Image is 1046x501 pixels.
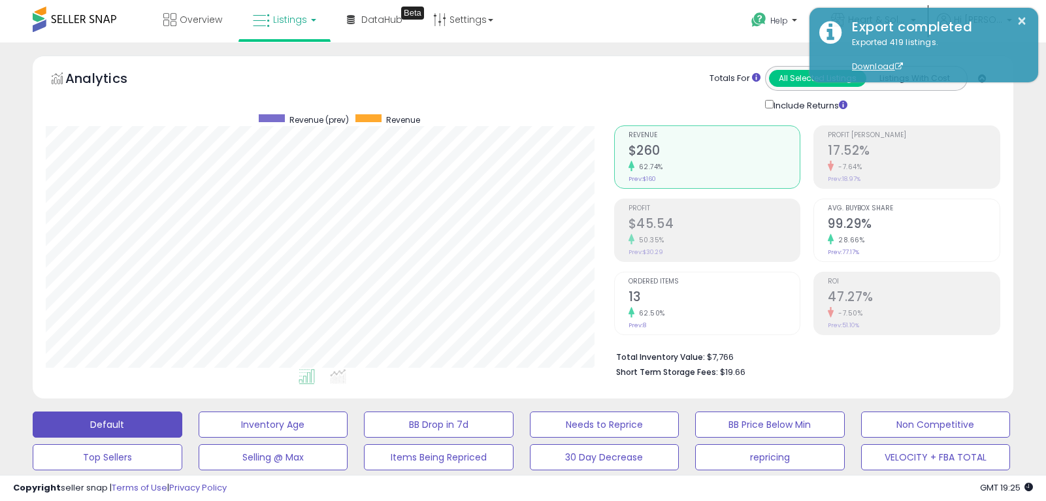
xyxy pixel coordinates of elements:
[401,7,424,20] div: Tooltip anchor
[834,162,862,172] small: -7.64%
[861,412,1011,438] button: Non Competitive
[386,114,420,125] span: Revenue
[720,366,745,378] span: $19.66
[364,412,514,438] button: BB Drop in 7d
[33,444,182,470] button: Top Sellers
[695,412,845,438] button: BB Price Below Min
[629,278,800,285] span: Ordered Items
[273,13,307,26] span: Listings
[616,351,705,363] b: Total Inventory Value:
[65,69,153,91] h5: Analytics
[169,481,227,494] a: Privacy Policy
[33,412,182,438] button: Default
[199,412,348,438] button: Inventory Age
[861,444,1011,470] button: VELOCITY + FBA TOTAL
[769,70,866,87] button: All Selected Listings
[530,412,679,438] button: Needs to Reprice
[834,235,864,245] small: 28.66%
[828,321,859,329] small: Prev: 51.10%
[199,444,348,470] button: Selling @ Max
[361,13,402,26] span: DataHub
[629,175,656,183] small: Prev: $160
[364,444,514,470] button: Items Being Repriced
[828,289,1000,307] h2: 47.27%
[770,15,788,26] span: Help
[289,114,349,125] span: Revenue (prev)
[629,321,646,329] small: Prev: 8
[629,289,800,307] h2: 13
[842,37,1028,73] div: Exported 419 listings.
[634,162,663,172] small: 62.74%
[828,248,859,256] small: Prev: 77.17%
[180,13,222,26] span: Overview
[112,481,167,494] a: Terms of Use
[629,143,800,161] h2: $260
[629,248,663,256] small: Prev: $30.29
[616,366,718,378] b: Short Term Storage Fees:
[828,143,1000,161] h2: 17.52%
[828,205,1000,212] span: Avg. Buybox Share
[530,444,679,470] button: 30 Day Decrease
[629,205,800,212] span: Profit
[13,481,61,494] strong: Copyright
[741,2,810,42] a: Help
[852,61,903,72] a: Download
[828,278,1000,285] span: ROI
[629,132,800,139] span: Revenue
[828,175,860,183] small: Prev: 18.97%
[751,12,767,28] i: Get Help
[629,216,800,234] h2: $45.54
[695,444,845,470] button: repricing
[980,481,1033,494] span: 2025-10-7 19:25 GMT
[710,73,760,85] div: Totals For
[616,348,990,364] li: $7,766
[834,308,862,318] small: -7.50%
[828,132,1000,139] span: Profit [PERSON_NAME]
[1017,13,1027,29] button: ×
[634,235,664,245] small: 50.35%
[842,18,1028,37] div: Export completed
[828,216,1000,234] h2: 99.29%
[13,482,227,494] div: seller snap | |
[634,308,665,318] small: 62.50%
[755,97,863,112] div: Include Returns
